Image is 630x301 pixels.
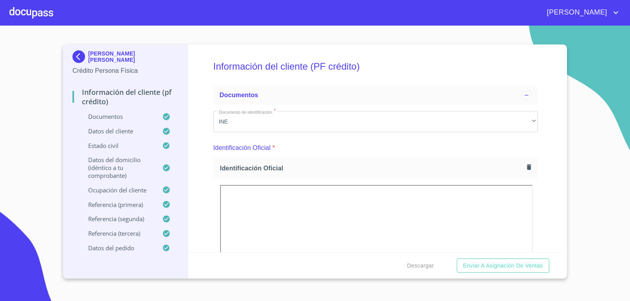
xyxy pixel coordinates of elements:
button: Descargar [404,259,437,273]
div: Documentos [213,86,538,105]
p: Información del cliente (PF crédito) [72,87,178,106]
p: Datos del pedido [72,244,162,252]
p: Crédito Persona Física [72,66,178,76]
div: [PERSON_NAME] [PERSON_NAME] [72,50,178,66]
p: Ocupación del Cliente [72,186,162,194]
span: Descargar [407,261,434,271]
button: account of current user [541,6,621,19]
span: Identificación Oficial [220,164,524,172]
img: Docupass spot blue [72,50,88,63]
p: [PERSON_NAME] [PERSON_NAME] [88,50,178,63]
h5: Información del cliente (PF crédito) [213,50,538,83]
span: [PERSON_NAME] [541,6,611,19]
p: Referencia (tercera) [72,229,162,237]
p: Identificación Oficial [213,143,271,153]
div: INE [213,111,538,132]
span: Documentos [220,92,258,98]
button: Enviar a Asignación de Ventas [457,259,549,273]
p: Datos del cliente [72,127,162,135]
p: Referencia (primera) [72,201,162,209]
span: Enviar a Asignación de Ventas [463,261,543,271]
p: Estado Civil [72,142,162,150]
p: Documentos [72,113,162,120]
p: Datos del domicilio (idéntico a tu comprobante) [72,156,162,179]
p: Referencia (segunda) [72,215,162,223]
